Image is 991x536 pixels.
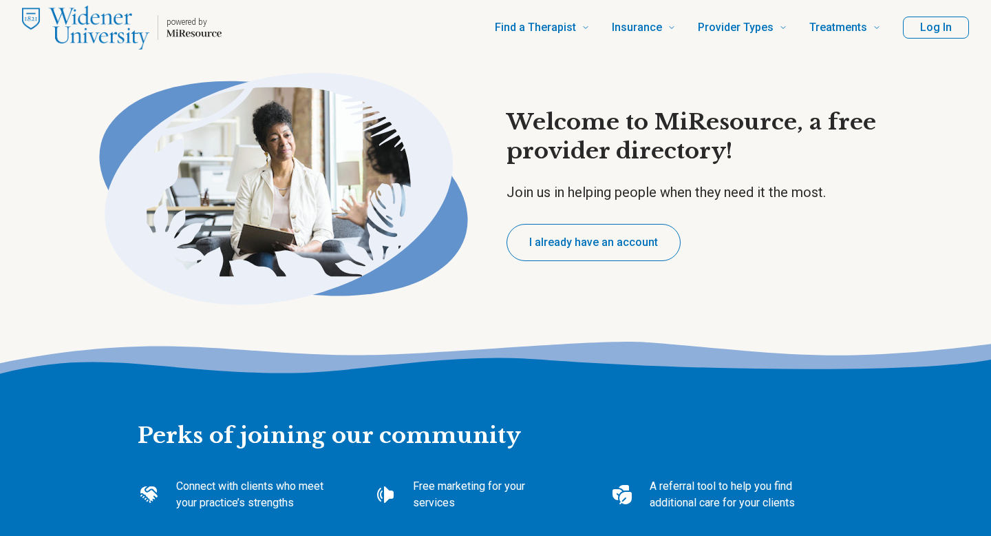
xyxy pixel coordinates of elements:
[612,18,662,37] span: Insurance
[413,478,567,511] p: Free marketing for your services
[167,17,222,28] p: powered by
[650,478,804,511] p: A referral tool to help you find additional care for your clients
[507,183,914,202] p: Join us in helping people when they need it the most.
[138,378,853,451] h2: Perks of joining our community
[507,108,914,165] h1: Welcome to MiResource, a free provider directory!
[903,17,969,39] button: Log In
[809,18,867,37] span: Treatments
[698,18,774,37] span: Provider Types
[22,6,222,50] a: Home page
[495,18,576,37] span: Find a Therapist
[507,224,681,261] button: I already have an account
[176,478,330,511] p: Connect with clients who meet your practice’s strengths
